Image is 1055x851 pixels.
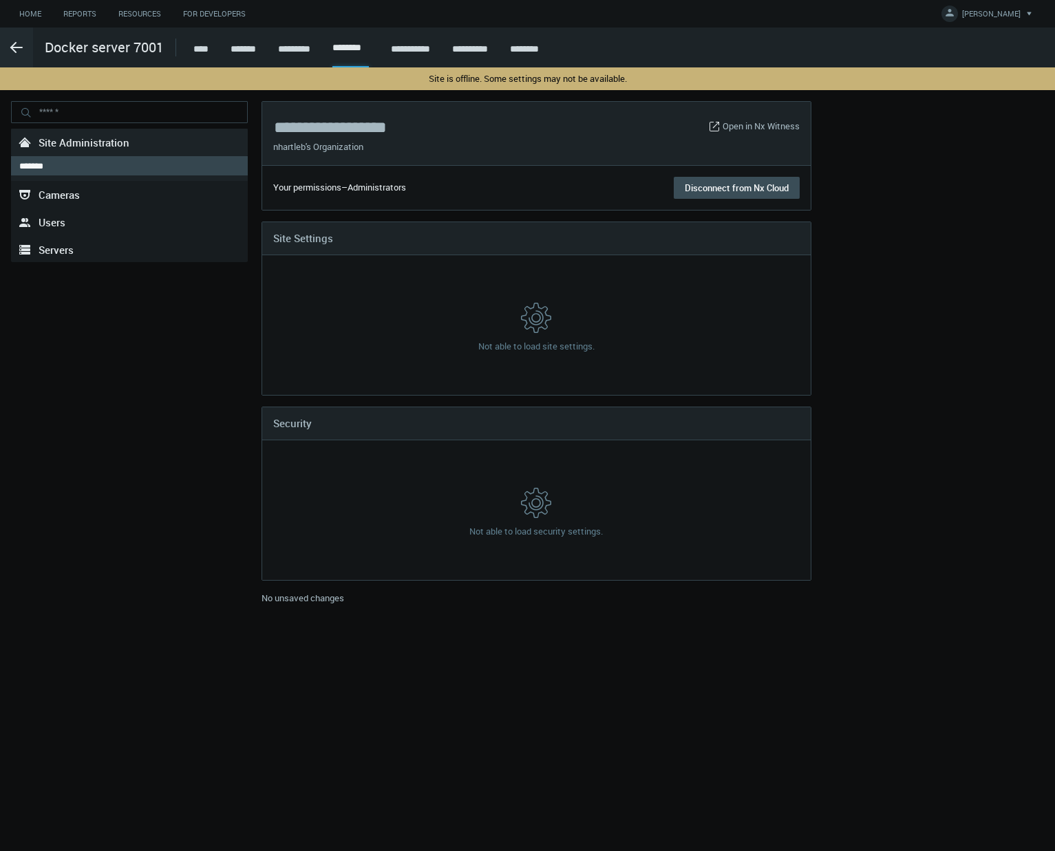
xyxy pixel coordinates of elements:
[348,181,406,193] span: Administrators
[341,181,348,193] span: –
[273,417,800,429] h4: Security
[674,177,800,199] button: Disconnect from Nx Cloud
[8,6,52,23] a: Home
[429,73,627,84] div: Site is offline. Some settings may not be available.
[469,525,603,539] span: Not able to load security settings.
[39,215,65,229] span: Users
[107,6,172,23] a: Resources
[39,188,80,202] span: Cameras
[39,243,74,257] span: Servers
[39,136,129,149] span: Site Administration
[172,6,257,23] a: For Developers
[962,8,1021,24] span: [PERSON_NAME]
[52,6,107,23] a: Reports
[262,592,811,614] div: No unsaved changes
[273,181,341,193] span: Your permissions
[478,340,595,354] span: Not able to load site settings.
[273,140,363,154] span: nhartleb's Organization
[45,37,164,58] span: Docker server 7001
[723,120,800,133] a: Open in Nx Witness
[273,232,800,244] h4: Site Settings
